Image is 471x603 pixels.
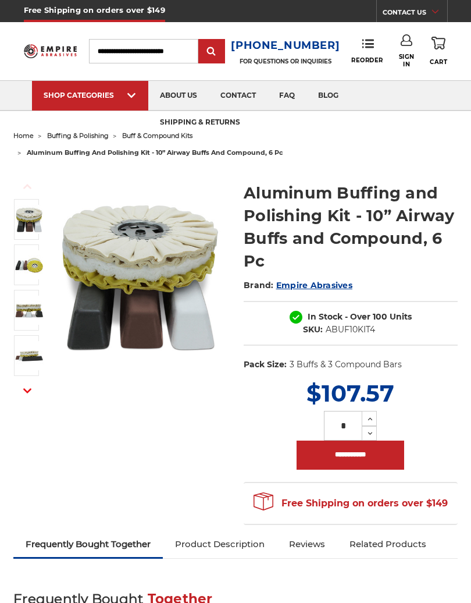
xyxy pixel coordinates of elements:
span: Cart [430,58,447,66]
img: 10 inch airway buff and polishing compound kit for aluminum [15,205,44,234]
span: - Over [345,311,370,322]
a: Product Description [163,531,277,557]
a: Related Products [337,531,438,557]
span: Sign In [399,53,415,68]
a: contact [209,81,267,111]
span: $107.57 [306,379,394,407]
img: Aluminum 10 inch airway buff and polishing compound kit [15,250,44,279]
a: Empire Abrasives [276,280,352,290]
div: SHOP CATEGORIES [44,91,137,100]
img: Aluminum Buffing and Polishing Kit - 10” Airway Buffs and Compound, 6 Pc [15,296,44,325]
span: In Stock [308,311,342,322]
button: Previous [13,174,41,199]
dd: ABUF10KIT4 [326,324,375,336]
span: 100 [373,311,387,322]
a: about us [148,81,209,111]
span: aluminum buffing and polishing kit - 10” airway buffs and compound, 6 pc [27,148,283,157]
span: Units [390,311,412,322]
img: Empire Abrasives [24,41,77,62]
dt: SKU: [303,324,323,336]
a: Cart [430,34,447,68]
span: Brand: [244,280,274,290]
a: buffing & polishing [47,132,109,140]
input: Submit [200,40,223,63]
a: [PHONE_NUMBER] [231,37,340,54]
dd: 3 Buffs & 3 Compound Bars [290,359,402,371]
span: Reorder [351,56,383,64]
dt: Pack Size: [244,359,287,371]
a: faq [267,81,306,111]
img: 10 inch airway buff and polishing compound kit for aluminum [53,189,227,363]
h1: Aluminum Buffing and Polishing Kit - 10” Airway Buffs and Compound, 6 Pc [244,182,458,272]
a: shipping & returns [148,108,252,138]
a: Reorder [351,38,383,63]
a: Reviews [277,531,337,557]
button: Next [13,378,41,403]
a: CONTACT US [383,6,447,22]
a: blog [306,81,350,111]
a: buff & compound kits [122,132,192,140]
img: Aluminum Buffing and Polishing Kit - 10” Airway Buffs and Compound, 6 Pc [15,341,44,370]
a: home [13,132,34,140]
a: Frequently Bought Together [13,531,163,557]
span: Free Shipping on orders over $149 [254,492,448,515]
p: FOR QUESTIONS OR INQUIRIES [231,58,340,65]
